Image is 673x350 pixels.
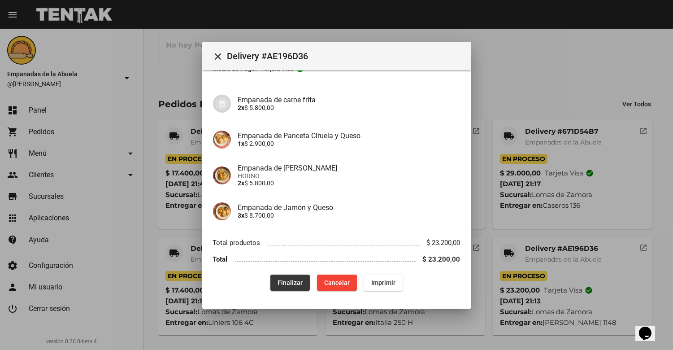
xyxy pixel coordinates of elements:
[238,172,460,179] span: HORNO
[213,251,460,267] li: Total $ 23.200,00
[238,104,460,111] p: $ 5.800,00
[635,314,664,341] iframe: chat widget
[238,179,245,187] b: 2x
[238,203,460,212] h4: Empanada de Jamón y Queso
[238,164,460,172] h4: Empanada de [PERSON_NAME]
[324,279,350,286] span: Cancelar
[209,47,227,65] button: Cerrar
[213,235,460,251] li: Total productos $ 23.200,00
[213,202,231,220] img: 72c15bfb-ac41-4ae4-a4f2-82349035ab42.jpg
[238,179,460,187] p: $ 5.800,00
[371,279,395,286] span: Imprimir
[238,140,245,147] b: 1x
[238,212,460,219] p: $ 8.700,00
[238,96,460,104] h4: Empanada de carne frita
[213,166,231,184] img: f753fea7-0f09-41b3-9a9e-ddb84fc3b359.jpg
[238,104,245,111] b: 2x
[213,95,231,113] img: 07c47add-75b0-4ce5-9aba-194f44787723.jpg
[364,275,403,291] button: Imprimir
[227,49,464,63] span: Delivery #AE196D36
[238,140,460,147] p: $ 2.900,00
[238,131,460,140] h4: Empanada de Panceta Ciruela y Queso
[317,275,357,291] button: Cancelar
[238,212,245,219] b: 3x
[213,131,231,149] img: a07d0382-12a7-4aaa-a9a8-9d363701184e.jpg
[270,275,310,291] button: Finalizar
[213,51,224,62] mat-icon: Cerrar
[278,279,303,286] span: Finalizar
